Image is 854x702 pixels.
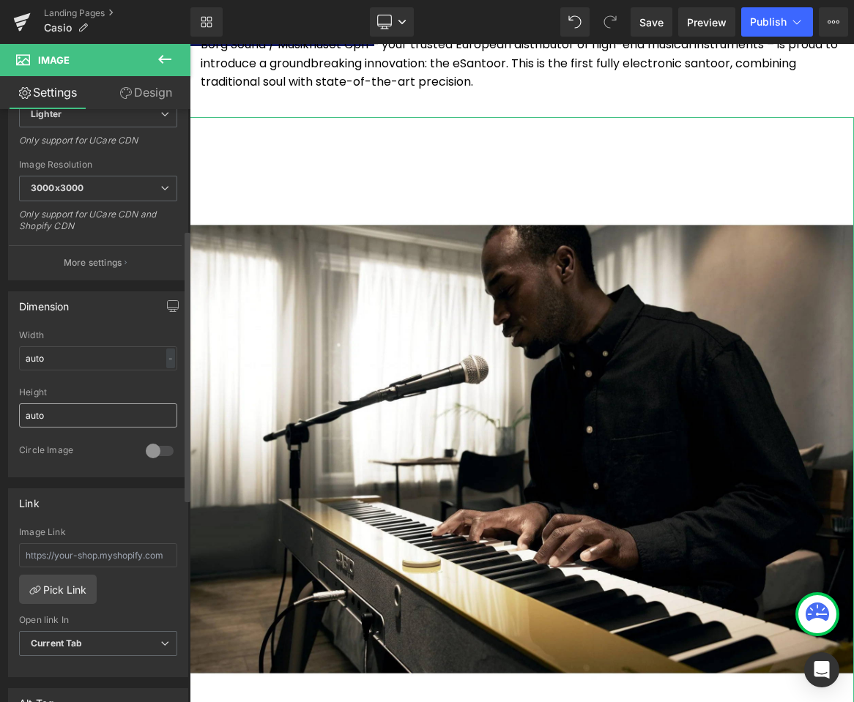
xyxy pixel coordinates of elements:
div: - [166,348,175,368]
button: More [819,7,848,37]
div: Image Link [19,527,177,537]
div: Dimension [19,292,70,313]
b: Lighter [31,108,62,119]
div: Link [19,489,40,509]
span: Casio [44,22,72,34]
div: Width [19,330,177,340]
button: Publish [741,7,813,37]
input: auto [19,403,177,427]
button: More settings [9,245,182,280]
span: Save [639,15,664,30]
button: Redo [595,7,625,37]
a: Landing Pages [44,7,190,19]
span: Publish [750,16,787,28]
b: 3000x3000 [31,182,83,193]
a: Preview [678,7,735,37]
p: More settings [64,256,122,269]
button: Undo [560,7,590,37]
a: New Library [190,7,223,37]
a: Design [98,76,193,109]
a: Pick Link [19,575,97,604]
div: Open link In [19,615,177,625]
input: auto [19,346,177,370]
div: Open Intercom Messenger [804,652,839,687]
b: Current Tab [31,638,83,649]
div: Image Resolution [19,160,177,170]
input: https://your-shop.myshopify.com [19,543,177,567]
div: Only support for UCare CDN [19,135,177,156]
span: Image [38,54,70,66]
span: Preview [687,15,727,30]
div: Height [19,387,177,397]
div: Circle Image [19,444,131,460]
div: Only support for UCare CDN and Shopify CDN [19,209,177,242]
